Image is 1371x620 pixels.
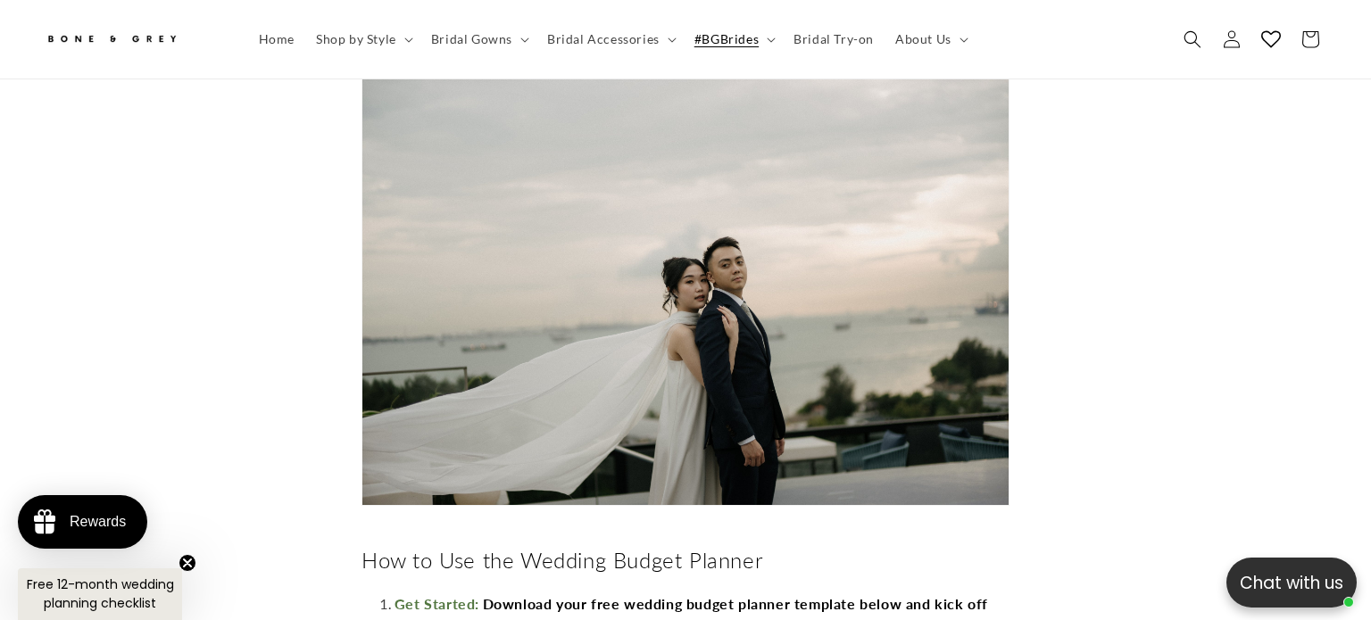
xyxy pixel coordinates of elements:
p: Chat with us [1226,570,1357,596]
span: Free 12-month wedding planning checklist [27,575,174,612]
summary: Shop by Style [305,21,420,58]
div: Free 12-month wedding planning checklistClose teaser [18,568,182,620]
summary: Search [1173,20,1212,59]
span: #BGBrides [694,31,759,47]
span: Bridal Accessories [547,31,660,47]
summary: About Us [885,21,976,58]
summary: Bridal Gowns [420,21,536,58]
button: Open chatbox [1226,558,1357,608]
span: Home [259,31,295,47]
button: Close teaser [179,554,196,572]
summary: #BGBrides [684,21,783,58]
span: Bridal Gowns [431,31,512,47]
div: Rewards [70,514,126,530]
img: Bone and Grey Bridal [45,25,179,54]
strong: D [483,595,494,612]
summary: Bridal Accessories [536,21,684,58]
span: How to Use the Wedding Budget Planner [361,547,762,573]
span: About Us [895,31,951,47]
span: Shop by Style [316,31,396,47]
a: Home [248,21,305,58]
strong: Get Started: [395,595,479,612]
span: Bridal Try-on [794,31,874,47]
a: Bone and Grey Bridal [38,18,230,61]
img: Plan Your Wedding Effortlessly With Our Ultimate Wedding Budget Planner | Bone and Grey Bridal | ... [361,74,1010,507]
a: Bridal Try-on [783,21,885,58]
